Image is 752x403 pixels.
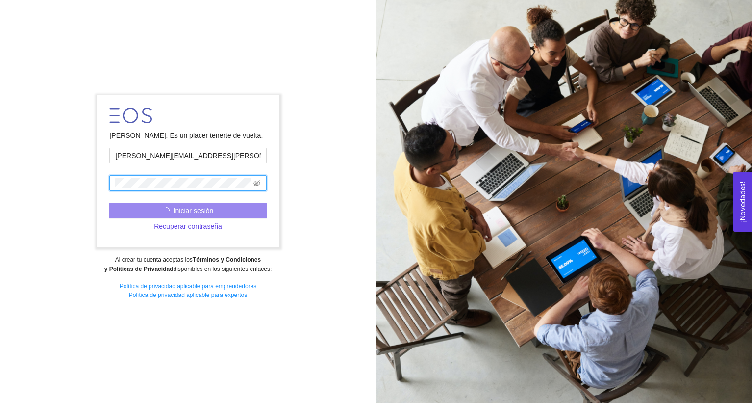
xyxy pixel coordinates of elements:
[154,221,222,232] span: Recuperar contraseña
[109,203,266,218] button: Iniciar sesión
[120,283,257,290] a: Política de privacidad aplicable para emprendedores
[109,222,266,230] a: Recuperar contraseña
[163,207,174,214] span: loading
[109,148,266,163] input: Correo electrónico
[174,205,214,216] span: Iniciar sesión
[104,256,261,272] strong: Términos y Condiciones y Políticas de Privacidad
[129,292,247,298] a: Política de privacidad aplicable para expertos
[109,108,152,123] img: LOGO
[253,180,260,187] span: eye-invisible
[733,172,752,232] button: Open Feedback Widget
[6,255,369,274] div: Al crear tu cuenta aceptas los disponibles en los siguientes enlaces:
[109,130,266,141] div: [PERSON_NAME]. Es un placer tenerte de vuelta.
[109,218,266,234] button: Recuperar contraseña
